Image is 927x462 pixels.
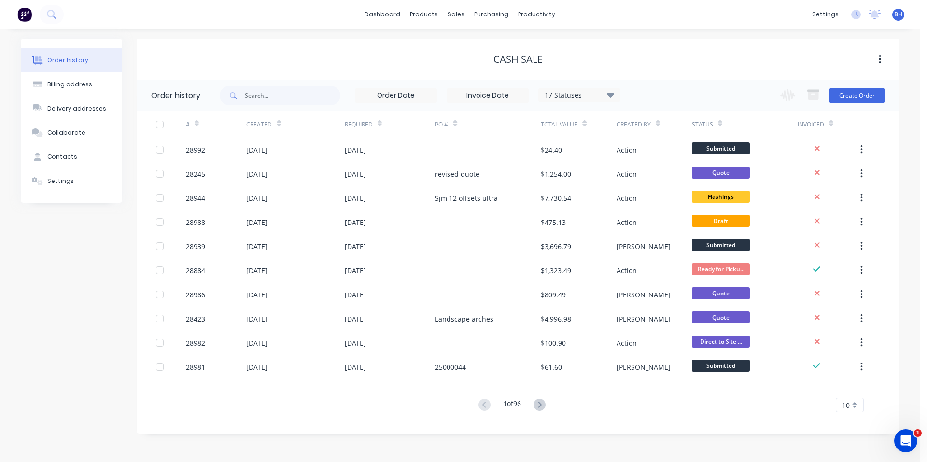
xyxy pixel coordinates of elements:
div: Action [617,266,637,276]
div: Ask a question [20,122,162,132]
div: [DATE] [246,338,267,348]
div: Required [345,120,373,129]
div: 28981 [186,362,205,372]
div: Billing address [47,80,92,89]
div: $1,254.00 [541,169,571,179]
div: Total Value [541,111,616,138]
div: 28884 [186,266,205,276]
a: dashboard [360,7,405,22]
button: Billing address [21,72,122,97]
span: Quote [692,311,750,323]
div: [DATE] [246,241,267,252]
div: Order history [47,56,88,65]
span: Flashings [692,191,750,203]
div: Sjm 12 offsets ultra [435,193,498,203]
h2: Have an idea or feature request? [20,164,173,174]
div: Created [246,111,344,138]
div: Contacts [47,153,77,161]
span: Quote [692,287,750,299]
div: products [405,7,443,22]
div: [DATE] [345,145,366,155]
button: Collaborate [21,121,122,145]
span: Help [161,325,177,332]
div: $3,696.79 [541,241,571,252]
div: [DATE] [345,217,366,227]
div: purchasing [469,7,513,22]
div: New feature [20,217,67,228]
div: 28988 [186,217,205,227]
div: Collaborate [47,128,85,137]
div: Invoiced [798,111,858,138]
div: Action [617,217,637,227]
div: Settings [47,177,74,185]
span: 1 [914,429,922,437]
div: 25000044 [435,362,466,372]
div: Close [166,15,183,33]
img: Factory [17,7,32,22]
div: 28423 [186,314,205,324]
div: [PERSON_NAME] [617,314,671,324]
div: Action [617,193,637,203]
span: Quote [692,167,750,179]
div: [PERSON_NAME] [617,362,671,372]
div: [DATE] [345,290,366,300]
span: Messages [56,325,89,332]
div: $100.90 [541,338,566,348]
span: 10 [842,400,850,410]
div: [DATE] [246,145,267,155]
div: Status [692,120,713,129]
div: [DATE] [345,266,366,276]
div: Invoiced [798,120,824,129]
div: Action [617,338,637,348]
div: [DATE] [246,169,267,179]
div: Factory Weekly Updates - [DATE] [20,234,156,244]
div: 28986 [186,290,205,300]
span: News [112,325,130,332]
span: Ready for Picku... [692,263,750,275]
div: 17 Statuses [539,90,620,100]
input: Search... [245,86,340,105]
div: [PERSON_NAME] [617,290,671,300]
div: [DATE] [246,217,267,227]
div: Created By [617,120,651,129]
div: Order history [151,90,200,101]
div: [DATE] [246,193,267,203]
div: Action [617,169,637,179]
span: Submitted [692,360,750,372]
div: Created By [617,111,692,138]
span: Direct to Site ... [692,336,750,348]
div: $61.60 [541,362,562,372]
div: $1,323.49 [541,266,571,276]
span: Submitted [692,142,750,154]
div: 28992 [186,145,205,155]
div: PO # [435,120,448,129]
div: Improvement [71,217,122,228]
div: Delivery addresses [47,104,106,113]
button: Create Order [829,88,885,103]
button: Share it with us [20,178,173,197]
span: Home [13,325,35,332]
div: sales [443,7,469,22]
div: [DATE] [345,169,366,179]
div: $7,730.54 [541,193,571,203]
button: Settings [21,169,122,193]
div: Ask a questionAI Agent and team can help [10,114,183,151]
div: New featureImprovementFactory Weekly Updates - [DATE]Hey, Factory pro there👋 [10,209,183,264]
span: BH [894,10,902,19]
div: [DATE] [246,362,267,372]
div: [DATE] [345,362,366,372]
div: CASH SALE [493,54,543,65]
h2: Factory Feature Walkthroughs [20,277,173,287]
div: revised quote [435,169,479,179]
p: Hi [PERSON_NAME] [19,69,174,85]
div: $475.13 [541,217,566,227]
div: [DATE] [246,266,267,276]
div: [DATE] [345,193,366,203]
div: 28982 [186,338,205,348]
span: Submitted [692,239,750,251]
input: Order Date [355,88,436,103]
div: [DATE] [345,338,366,348]
div: $809.49 [541,290,566,300]
div: [PERSON_NAME] [617,241,671,252]
input: Invoice Date [447,88,528,103]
